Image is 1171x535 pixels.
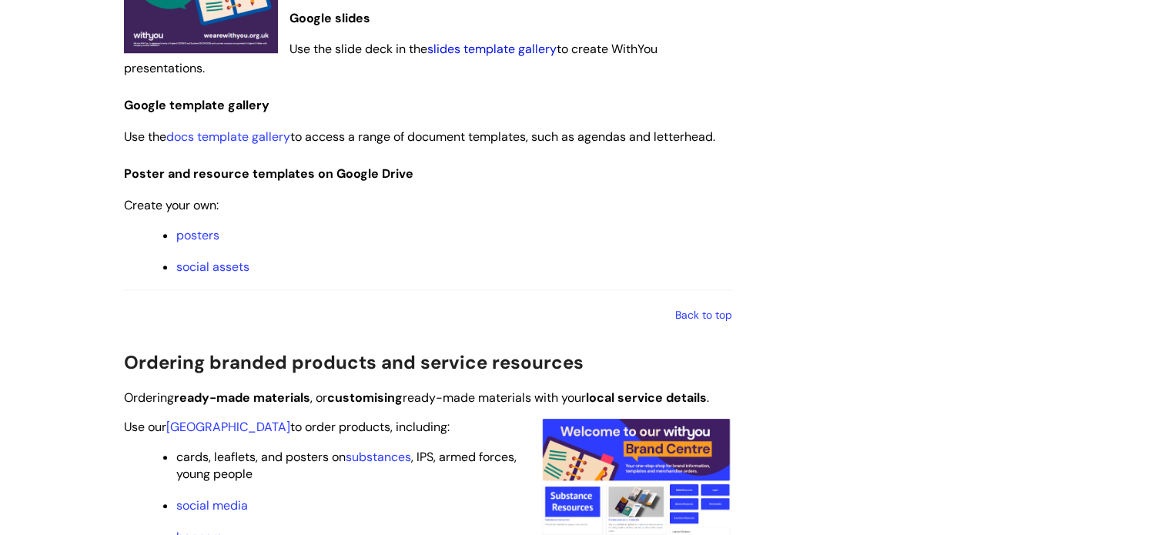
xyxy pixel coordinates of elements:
strong: ready-made materials [174,390,310,406]
span: Poster and resource templates on Google Drive [124,166,413,182]
a: posters [176,227,219,243]
span: Create your own: [124,197,219,213]
span: Use the slide deck in the to create WithYou presentations. [124,41,657,76]
span: Google slides [289,10,370,26]
a: Back to top [675,308,732,322]
span: cards, leaflets, and posters on , IPS, armed forces, young people [176,449,517,482]
span: Ordering branded products and service resources [124,350,584,374]
a: [GEOGRAPHIC_DATA] [166,419,290,435]
strong: local service details [586,390,707,406]
span: Use the to access a range of document templates, such as agendas and letterhead. [124,129,715,145]
a: docs template gallery [166,129,290,145]
a: slides template gallery [427,41,557,57]
strong: customising [327,390,403,406]
a: social assets [176,259,249,275]
span: Use our to order products, including: [124,419,450,435]
a: substances [346,449,411,465]
span: Ordering , or ready-made materials with your . [124,390,709,406]
a: social media [176,497,248,513]
span: Google template gallery [124,97,269,113]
